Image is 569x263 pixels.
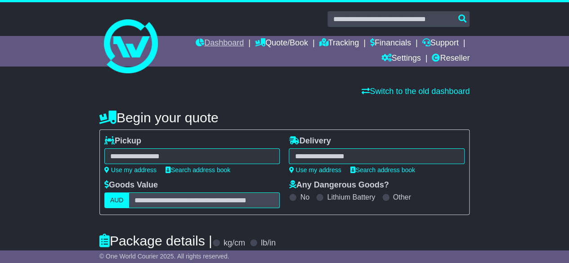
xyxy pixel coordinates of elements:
label: No [300,193,309,201]
a: Search address book [350,166,415,174]
a: Switch to the old dashboard [362,87,470,96]
a: Tracking [319,36,359,51]
label: Delivery [289,136,331,146]
label: Any Dangerous Goods? [289,180,389,190]
span: © One World Courier 2025. All rights reserved. [99,253,229,260]
label: AUD [104,192,130,208]
a: Settings [381,51,421,67]
label: Goods Value [104,180,158,190]
a: Search address book [166,166,230,174]
a: Quote/Book [255,36,308,51]
h4: Package details | [99,233,212,248]
label: lb/in [261,238,276,248]
a: Support [422,36,458,51]
label: Lithium Battery [327,193,375,201]
a: Use my address [104,166,157,174]
h4: Begin your quote [99,110,470,125]
label: Pickup [104,136,141,146]
label: kg/cm [224,238,245,248]
label: Other [393,193,411,201]
a: Dashboard [196,36,244,51]
a: Financials [370,36,411,51]
a: Use my address [289,166,341,174]
a: Reseller [432,51,470,67]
